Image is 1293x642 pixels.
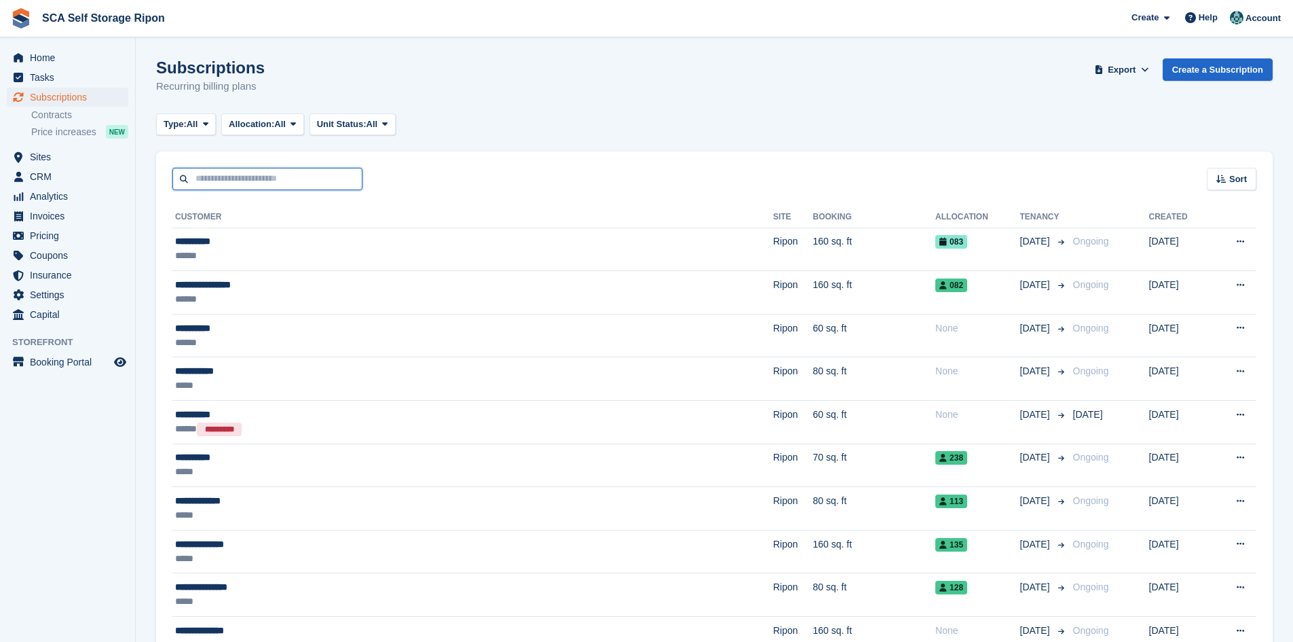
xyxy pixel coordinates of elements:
span: Insurance [30,266,111,285]
span: Ongoing [1073,236,1109,247]
span: [DATE] [1020,234,1053,249]
a: menu [7,266,128,285]
span: Capital [30,305,111,324]
span: Sort [1229,173,1247,186]
span: Allocation: [229,118,274,131]
a: Preview store [112,354,128,370]
span: Ongoing [1073,365,1109,376]
td: 160 sq. ft [812,530,935,573]
td: Ripon [773,314,813,357]
span: Subscriptions [30,88,111,107]
span: [DATE] [1020,494,1053,508]
a: Price increases NEW [31,124,128,139]
span: Type: [164,118,187,131]
button: Unit Status: All [310,113,396,136]
td: [DATE] [1149,314,1211,357]
span: Booking Portal [30,353,111,372]
span: Account [1245,12,1281,25]
th: Created [1149,207,1211,228]
a: SCA Self Storage Ripon [37,7,170,29]
td: 70 sq. ft [812,444,935,487]
div: None [935,321,1019,336]
td: [DATE] [1149,271,1211,315]
div: None [935,408,1019,422]
span: Ongoing [1073,495,1109,506]
span: Unit Status: [317,118,367,131]
th: Customer [172,207,773,228]
button: Export [1092,58,1152,81]
span: Price increases [31,126,96,139]
td: 160 sq. ft [812,228,935,271]
span: [DATE] [1073,409,1103,420]
a: menu [7,147,128,166]
td: Ripon [773,573,813,617]
span: [DATE] [1020,364,1053,378]
span: 128 [935,581,967,594]
span: Ongoing [1073,279,1109,290]
span: All [187,118,198,131]
th: Site [773,207,813,228]
td: 80 sq. ft [812,357,935,401]
td: Ripon [773,444,813,487]
a: menu [7,207,128,226]
img: stora-icon-8386f47178a22dfd0bd8f6a31ec36ba5ce8667c1dd55bd0f319d3a0aa187defe.svg [11,8,31,29]
span: 113 [935,495,967,508]
a: menu [7,167,128,186]
span: [DATE] [1020,321,1053,336]
span: 082 [935,279,967,292]
a: menu [7,285,128,304]
span: Sites [30,147,111,166]
button: Type: All [156,113,216,136]
span: Help [1199,11,1218,24]
td: [DATE] [1149,530,1211,573]
td: 80 sq. ft [812,573,935,617]
span: Ongoing [1073,582,1109,592]
span: [DATE] [1020,580,1053,594]
th: Tenancy [1020,207,1068,228]
span: Home [30,48,111,67]
span: [DATE] [1020,408,1053,422]
span: Ongoing [1073,452,1109,463]
td: [DATE] [1149,357,1211,401]
th: Allocation [935,207,1019,228]
span: Tasks [30,68,111,87]
span: CRM [30,167,111,186]
td: [DATE] [1149,444,1211,487]
span: [DATE] [1020,537,1053,552]
a: menu [7,48,128,67]
span: Create [1131,11,1159,24]
span: Analytics [30,187,111,206]
img: Bethany Bloodworth [1230,11,1243,24]
td: 160 sq. ft [812,271,935,315]
span: Ongoing [1073,625,1109,636]
span: Storefront [12,336,135,349]
a: menu [7,226,128,245]
span: 135 [935,538,967,552]
span: [DATE] [1020,624,1053,638]
span: Coupons [30,246,111,265]
td: Ripon [773,271,813,315]
span: Ongoing [1073,323,1109,334]
td: Ripon [773,530,813,573]
span: 238 [935,451,967,465]
div: NEW [106,125,128,139]
td: Ripon [773,401,813,444]
a: menu [7,88,128,107]
span: Invoices [30,207,111,226]
th: Booking [812,207,935,228]
a: Contracts [31,109,128,122]
h1: Subscriptions [156,58,265,77]
a: Create a Subscription [1163,58,1273,81]
td: [DATE] [1149,228,1211,271]
span: Ongoing [1073,539,1109,550]
td: Ripon [773,487,813,531]
td: [DATE] [1149,487,1211,531]
span: Pricing [30,226,111,245]
td: Ripon [773,357,813,401]
span: 083 [935,235,967,249]
a: menu [7,353,128,372]
a: menu [7,68,128,87]
a: menu [7,305,128,324]
td: 60 sq. ft [812,314,935,357]
p: Recurring billing plans [156,79,265,94]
